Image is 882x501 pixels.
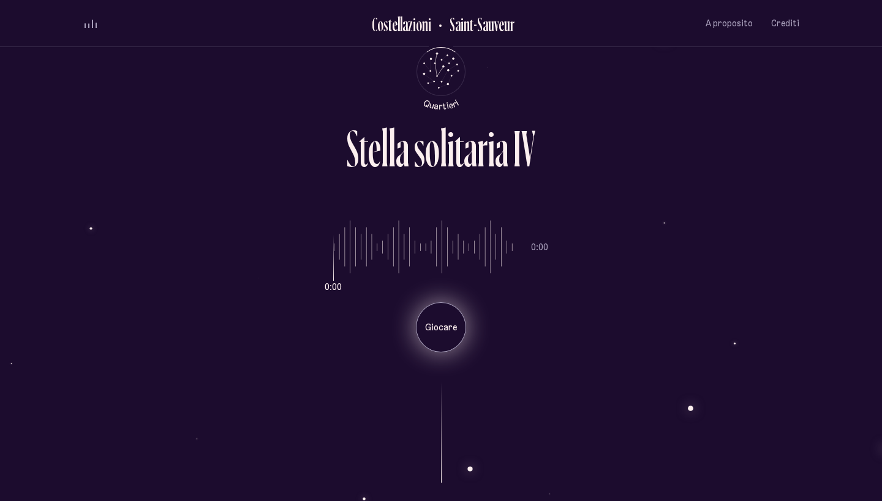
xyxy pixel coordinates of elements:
[706,18,753,29] span: A proposito
[416,302,466,352] button: Giocare
[531,242,548,254] p: 0:00
[83,17,99,30] button: Volume audio
[431,13,514,34] button: Ritorno al quartiere
[425,322,457,334] p: Giocare
[771,18,799,29] span: Crediti
[421,97,461,112] tspan: Quartieri
[347,122,535,174] div: Stella solitaria IV
[771,9,799,38] button: Crediti
[706,9,753,38] button: A proposito
[440,14,514,34] h2: Saint-Sauveur
[405,47,477,110] button: Torna al menu principale
[372,14,431,34] div: Costellazioni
